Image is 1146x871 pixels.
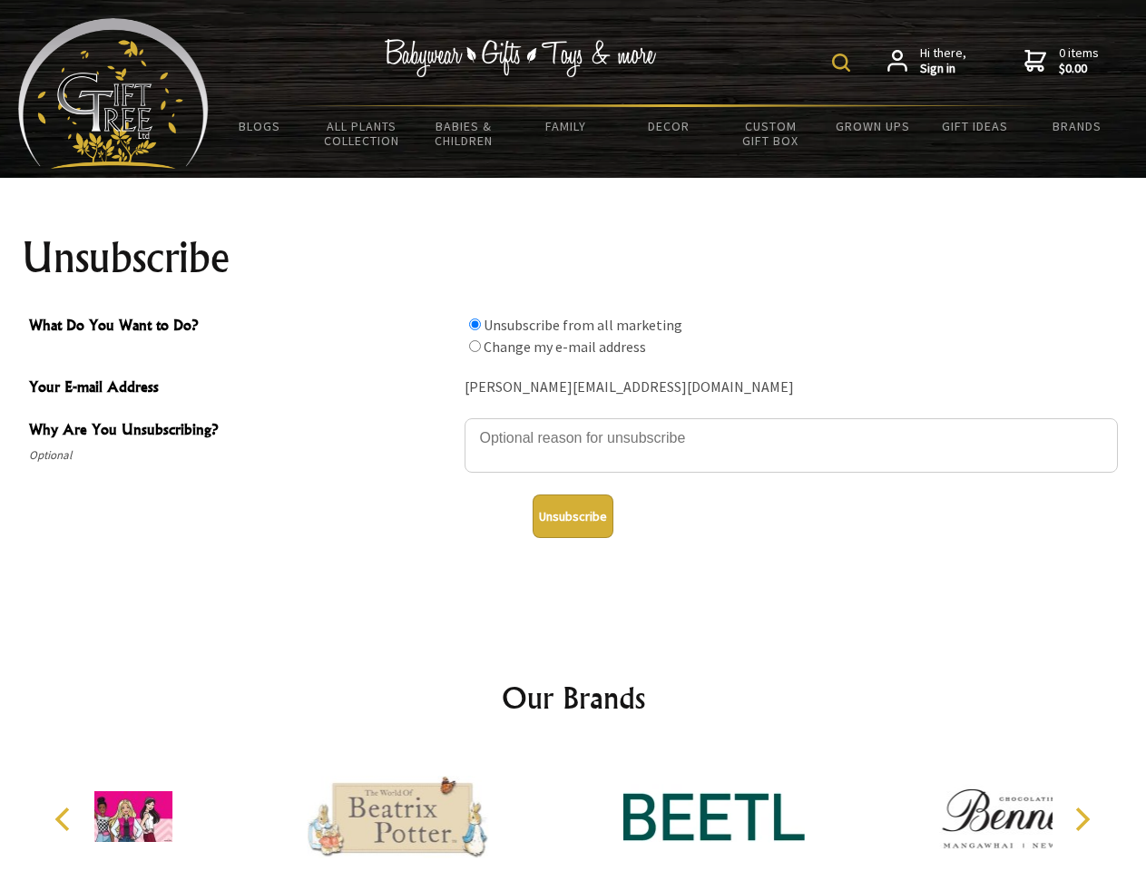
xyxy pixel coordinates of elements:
[29,314,455,340] span: What Do You Want to Do?
[515,107,618,145] a: Family
[1059,61,1099,77] strong: $0.00
[533,494,613,538] button: Unsubscribe
[924,107,1026,145] a: Gift Ideas
[465,374,1118,402] div: [PERSON_NAME][EMAIL_ADDRESS][DOMAIN_NAME]
[821,107,924,145] a: Grown Ups
[465,418,1118,473] textarea: Why Are You Unsubscribing?
[29,418,455,445] span: Why Are You Unsubscribing?
[1024,45,1099,77] a: 0 items$0.00
[920,45,966,77] span: Hi there,
[29,376,455,402] span: Your E-mail Address
[1059,44,1099,77] span: 0 items
[36,676,1111,719] h2: Our Brands
[469,318,481,330] input: What Do You Want to Do?
[45,799,85,839] button: Previous
[1062,799,1102,839] button: Next
[18,18,209,169] img: Babyware - Gifts - Toys and more...
[617,107,720,145] a: Decor
[385,39,657,77] img: Babywear - Gifts - Toys & more
[832,54,850,72] img: product search
[484,316,682,334] label: Unsubscribe from all marketing
[887,45,966,77] a: Hi there,Sign in
[720,107,822,160] a: Custom Gift Box
[22,236,1125,279] h1: Unsubscribe
[1026,107,1129,145] a: Brands
[29,445,455,466] span: Optional
[484,338,646,356] label: Change my e-mail address
[920,61,966,77] strong: Sign in
[413,107,515,160] a: Babies & Children
[209,107,311,145] a: BLOGS
[311,107,414,160] a: All Plants Collection
[469,340,481,352] input: What Do You Want to Do?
